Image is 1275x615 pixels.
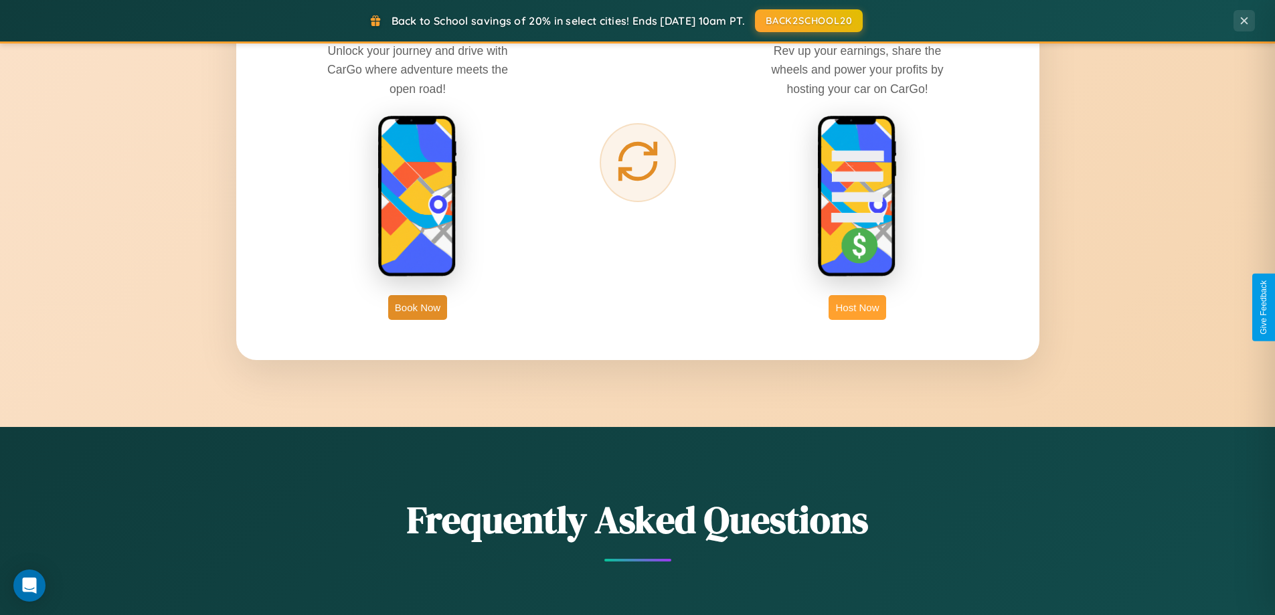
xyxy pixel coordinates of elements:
[377,115,458,278] img: rent phone
[817,115,898,278] img: host phone
[392,14,745,27] span: Back to School savings of 20% in select cities! Ends [DATE] 10am PT.
[317,41,518,98] p: Unlock your journey and drive with CarGo where adventure meets the open road!
[757,41,958,98] p: Rev up your earnings, share the wheels and power your profits by hosting your car on CarGo!
[388,295,447,320] button: Book Now
[13,569,46,602] div: Open Intercom Messenger
[236,494,1039,545] h2: Frequently Asked Questions
[1259,280,1268,335] div: Give Feedback
[829,295,885,320] button: Host Now
[755,9,863,32] button: BACK2SCHOOL20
